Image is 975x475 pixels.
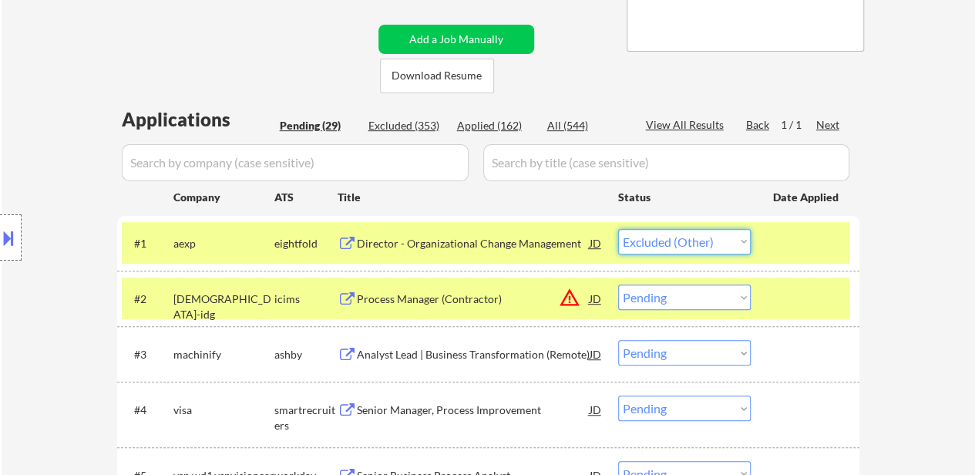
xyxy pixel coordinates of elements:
[134,403,161,418] div: #4
[357,291,590,307] div: Process Manager (Contractor)
[483,144,849,181] input: Search by title (case sensitive)
[457,118,534,133] div: Applied (162)
[173,403,274,418] div: visa
[357,403,590,418] div: Senior Manager, Process Improvement
[588,396,603,423] div: JD
[781,117,816,133] div: 1 / 1
[588,285,603,312] div: JD
[588,340,603,368] div: JD
[274,347,338,362] div: ashby
[646,117,728,133] div: View All Results
[280,118,357,133] div: Pending (29)
[378,25,534,54] button: Add a Job Manually
[274,403,338,433] div: smartrecruiters
[338,190,603,205] div: Title
[618,183,751,211] div: Status
[746,117,771,133] div: Back
[274,291,338,307] div: icims
[122,144,469,181] input: Search by company (case sensitive)
[357,236,590,251] div: Director - Organizational Change Management
[559,287,580,308] button: warning_amber
[773,190,841,205] div: Date Applied
[274,190,338,205] div: ATS
[368,118,445,133] div: Excluded (353)
[547,118,624,133] div: All (544)
[380,59,494,93] button: Download Resume
[357,347,590,362] div: Analyst Lead | Business Transformation (Remote)
[816,117,841,133] div: Next
[588,229,603,257] div: JD
[274,236,338,251] div: eightfold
